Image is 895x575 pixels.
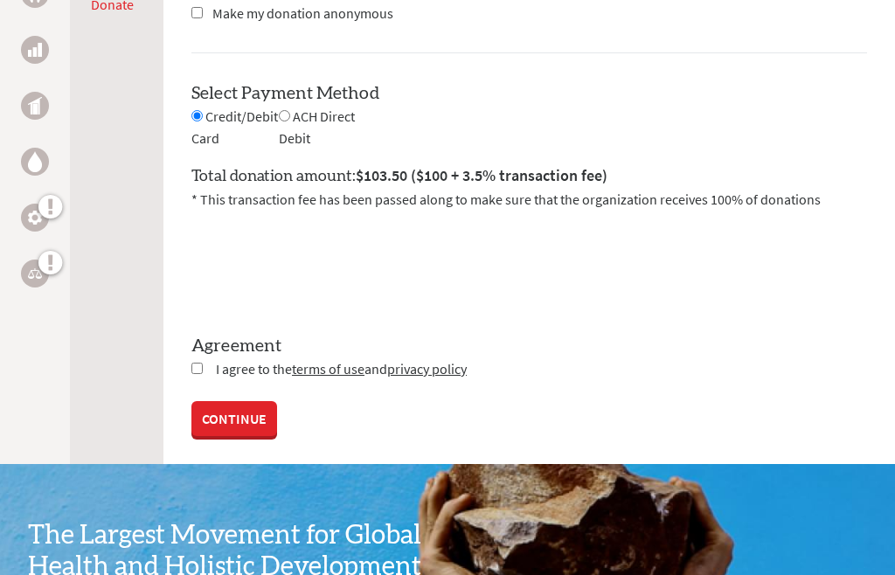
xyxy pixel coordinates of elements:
span: $103.50 ($100 + 3.5% transaction fee) [356,165,607,185]
a: Water [21,148,49,176]
img: Public Health [28,97,42,114]
a: terms of use [292,360,364,378]
img: Legal Empowerment [28,268,42,279]
img: Business [28,43,42,57]
a: Business [21,36,49,64]
span: I agree to the and [216,360,467,378]
span: ACH Direct Debit [279,107,355,147]
img: Water [28,151,42,171]
span: Credit/Debit Card [191,107,278,147]
a: Engineering [21,204,49,232]
label: Select Payment Method [191,85,379,102]
img: Engineering [28,211,42,225]
p: * This transaction fee has been passed along to make sure that the organization receives 100% of ... [191,189,867,210]
a: Public Health [21,92,49,120]
label: Agreement [191,334,867,358]
span: Make my donation anonymous [212,4,393,22]
label: Total donation amount: [191,163,607,189]
iframe: reCAPTCHA [191,231,457,299]
a: Legal Empowerment [21,260,49,287]
a: privacy policy [387,360,467,378]
a: CONTINUE [191,401,277,436]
